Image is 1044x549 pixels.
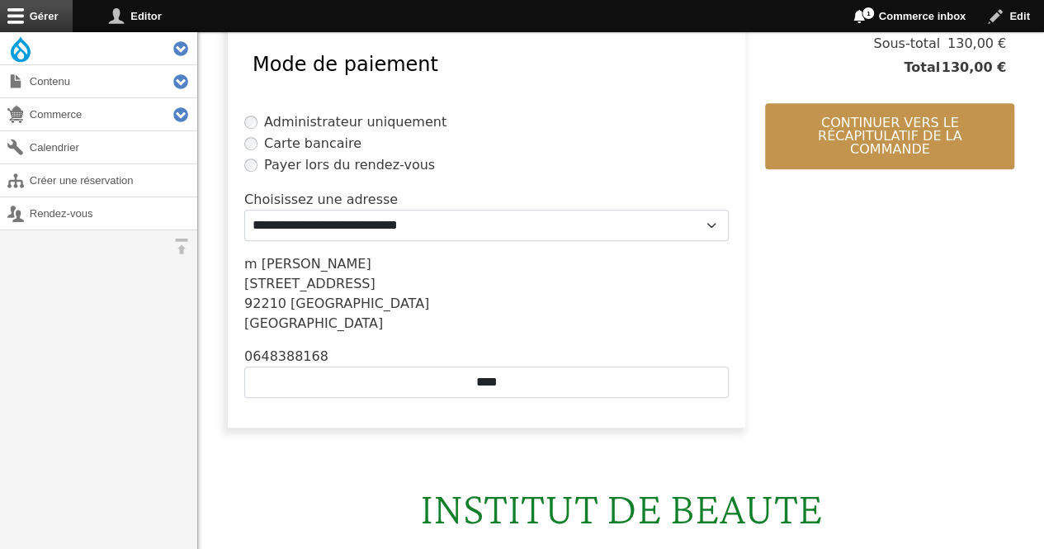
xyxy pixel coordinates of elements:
[264,112,446,132] label: Administrateur uniquement
[244,256,257,272] span: m
[940,58,1006,78] span: 130,00 €
[253,53,438,76] span: Mode de paiement
[904,58,940,78] span: Total
[244,315,383,331] span: [GEOGRAPHIC_DATA]
[244,276,376,291] span: [STREET_ADDRESS]
[244,347,729,367] div: 0648388168
[291,296,429,311] span: [GEOGRAPHIC_DATA]
[165,230,197,263] button: Orientation horizontale
[264,134,361,154] label: Carte bancaire
[765,103,1014,169] button: Continuer vers le récapitulatif de la commande
[244,190,398,210] label: Choisissez une adresse
[862,7,875,20] span: 1
[262,256,371,272] span: [PERSON_NAME]
[244,296,286,311] span: 92210
[873,34,940,54] span: Sous-total
[940,34,1006,54] span: 130,00 €
[264,155,435,175] label: Payer lors du rendez-vous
